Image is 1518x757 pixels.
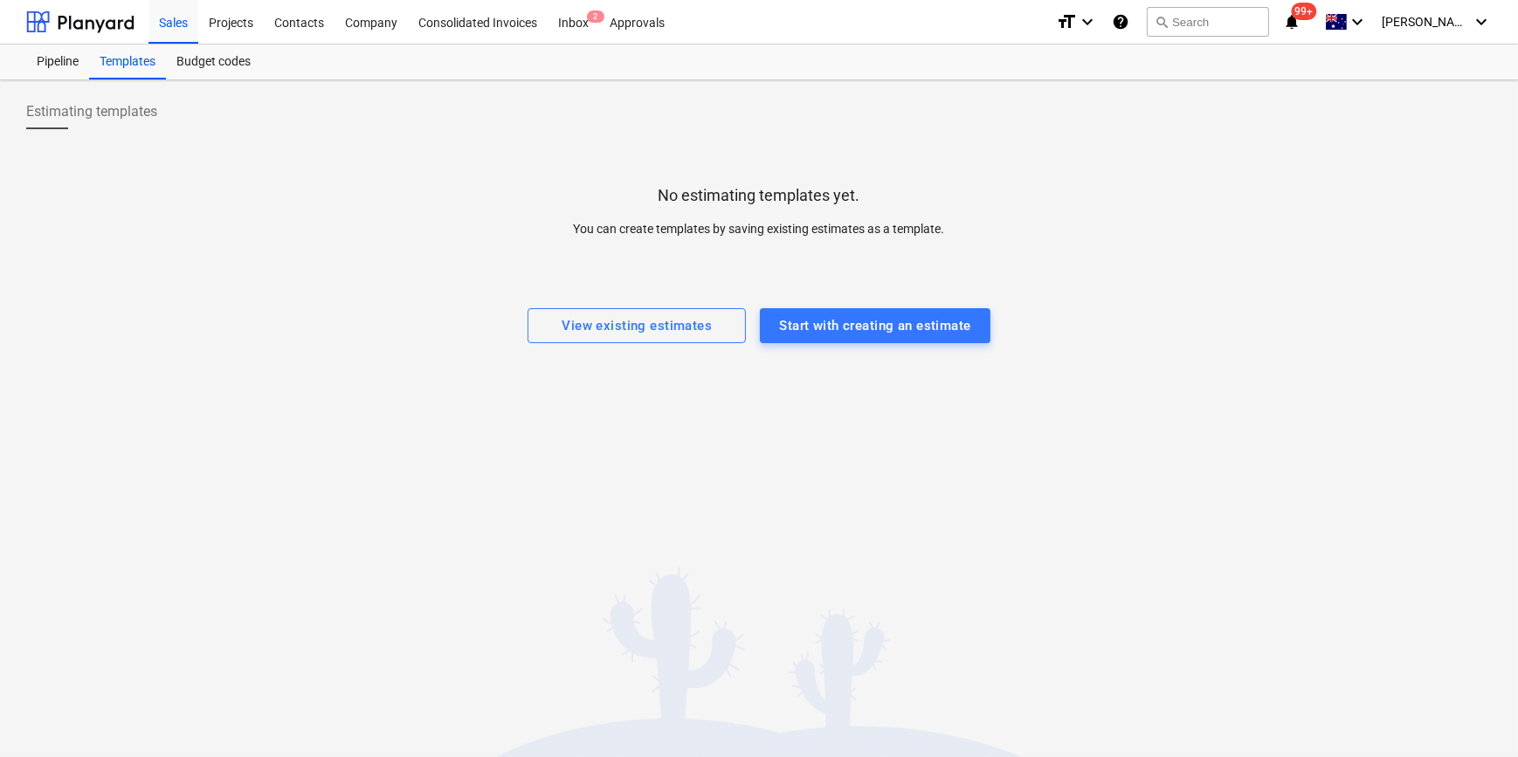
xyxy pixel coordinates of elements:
a: Pipeline [26,45,89,79]
i: keyboard_arrow_down [1471,11,1492,32]
a: Templates [89,45,166,79]
span: search [1155,15,1169,29]
i: notifications [1283,11,1301,32]
i: keyboard_arrow_down [1347,11,1368,32]
button: Start with creating an estimate [760,308,990,343]
div: Start with creating an estimate [779,314,970,337]
i: Knowledge base [1112,11,1129,32]
div: View existing estimates [562,314,712,337]
span: Estimating templates [26,101,157,122]
i: keyboard_arrow_down [1077,11,1098,32]
span: 99+ [1292,3,1317,20]
button: Search [1147,7,1269,37]
span: [PERSON_NAME] [1382,15,1469,29]
p: You can create templates by saving existing estimates as a template. [393,220,1126,238]
iframe: Chat Widget [1431,673,1518,757]
span: 2 [587,10,604,23]
button: View existing estimates [528,308,746,343]
i: format_size [1056,11,1077,32]
a: Budget codes [166,45,261,79]
p: No estimating templates yet. [659,185,860,206]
